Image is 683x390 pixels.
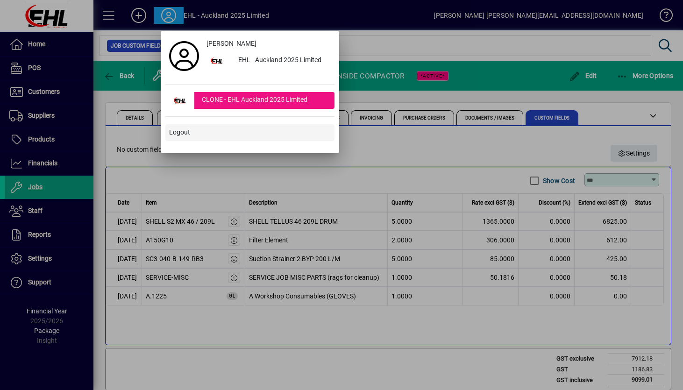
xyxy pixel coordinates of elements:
a: Profile [165,48,203,64]
button: Logout [165,124,334,141]
button: CLONE - EHL Auckland 2025 Limited [165,92,334,109]
div: EHL - Auckland 2025 Limited [231,52,334,69]
button: EHL - Auckland 2025 Limited [203,52,334,69]
span: Logout [169,128,190,137]
a: [PERSON_NAME] [203,35,334,52]
div: CLONE - EHL Auckland 2025 Limited [194,92,334,109]
span: [PERSON_NAME] [206,39,256,49]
